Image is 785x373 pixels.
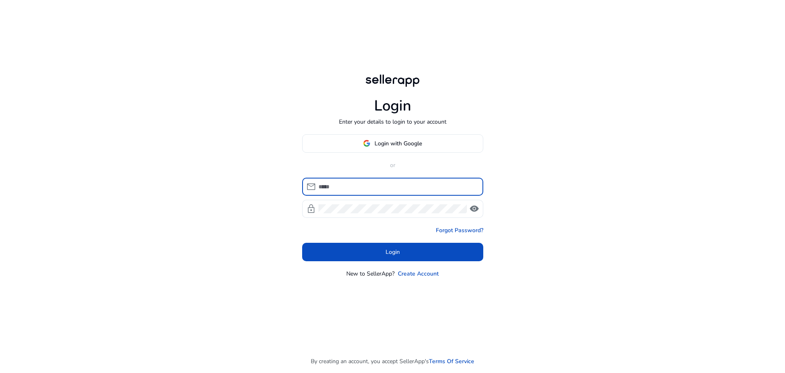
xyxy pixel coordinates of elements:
button: Login with Google [302,134,483,153]
h1: Login [374,97,411,115]
a: Create Account [398,269,439,278]
span: Login [386,248,400,256]
span: mail [306,182,316,192]
img: google-logo.svg [363,140,370,147]
a: Terms Of Service [429,357,474,366]
span: lock [306,204,316,214]
a: Forgot Password? [436,226,483,235]
span: visibility [469,204,479,214]
button: Login [302,243,483,261]
p: New to SellerApp? [346,269,395,278]
span: Login with Google [375,139,422,148]
p: Enter your details to login to your account [339,118,446,126]
p: or [302,161,483,170]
